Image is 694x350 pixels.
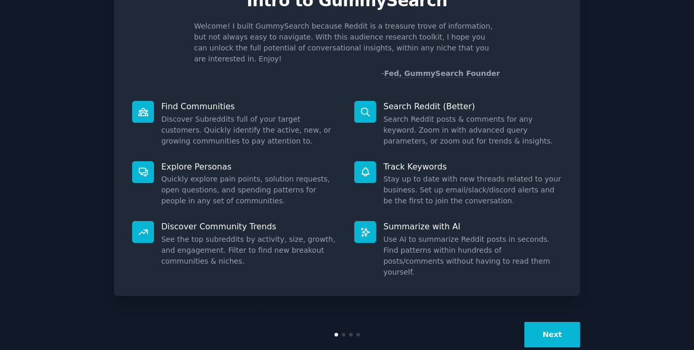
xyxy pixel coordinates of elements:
[383,161,562,172] p: Track Keywords
[383,101,562,112] p: Search Reddit (Better)
[161,101,340,112] p: Find Communities
[161,114,340,147] dd: Discover Subreddits full of your target customers. Quickly identify the active, new, or growing c...
[384,69,500,78] a: Fed, GummySearch Founder
[161,161,340,172] p: Explore Personas
[524,322,580,347] button: Next
[161,221,340,232] p: Discover Community Trends
[383,114,562,147] dd: Search Reddit posts & comments for any keyword. Zoom in with advanced query parameters, or zoom o...
[383,234,562,278] dd: Use AI to summarize Reddit posts in seconds. Find patterns within hundreds of posts/comments with...
[381,68,500,79] div: -
[383,221,562,232] p: Summarize with AI
[161,174,340,206] dd: Quickly explore pain points, solution requests, open questions, and spending patterns for people ...
[194,21,500,64] p: Welcome! I built GummySearch because Reddit is a treasure trove of information, but not always ea...
[161,234,340,267] dd: See the top subreddits by activity, size, growth, and engagement. Filter to find new breakout com...
[383,174,562,206] dd: Stay up to date with new threads related to your business. Set up email/slack/discord alerts and ...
